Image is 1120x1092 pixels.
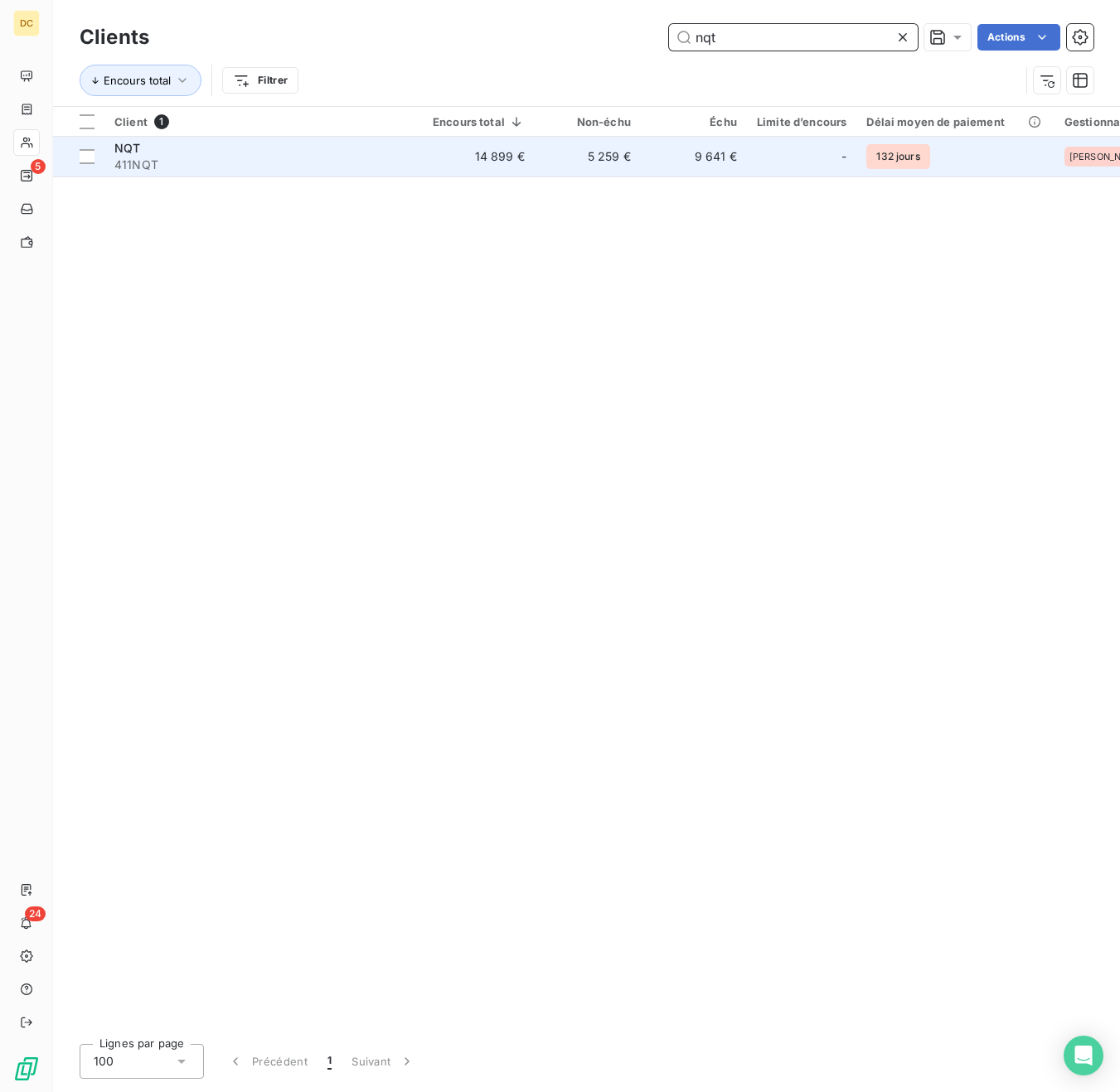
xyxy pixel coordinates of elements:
span: 5 [31,159,46,174]
span: 1 [327,1053,332,1070]
button: Encours total [80,65,201,96]
button: Actions [977,24,1060,51]
div: DC [13,10,40,36]
td: 5 259 € [535,137,641,176]
span: - [841,148,846,165]
span: NQT [114,141,140,155]
div: Délai moyen de paiement [866,115,1044,128]
input: Rechercher [669,24,918,51]
span: 24 [25,906,46,921]
span: 100 [94,1053,114,1070]
span: Client [114,115,148,128]
button: Suivant [342,1044,425,1079]
div: Limite d’encours [757,115,846,128]
div: Open Intercom Messenger [1064,1036,1103,1075]
button: Filtrer [222,67,298,94]
td: 9 641 € [641,137,747,176]
span: 411NQT [114,157,413,173]
span: 1 [154,114,169,129]
span: Encours total [104,74,171,87]
div: Échu [651,115,737,128]
div: Encours total [433,115,525,128]
button: 1 [318,1044,342,1079]
div: Non-échu [545,115,631,128]
span: 132 jours [866,144,929,169]
td: 14 899 € [423,137,535,176]
button: Précédent [217,1044,318,1079]
img: Logo LeanPay [13,1056,40,1082]
h3: Clients [80,22,149,52]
